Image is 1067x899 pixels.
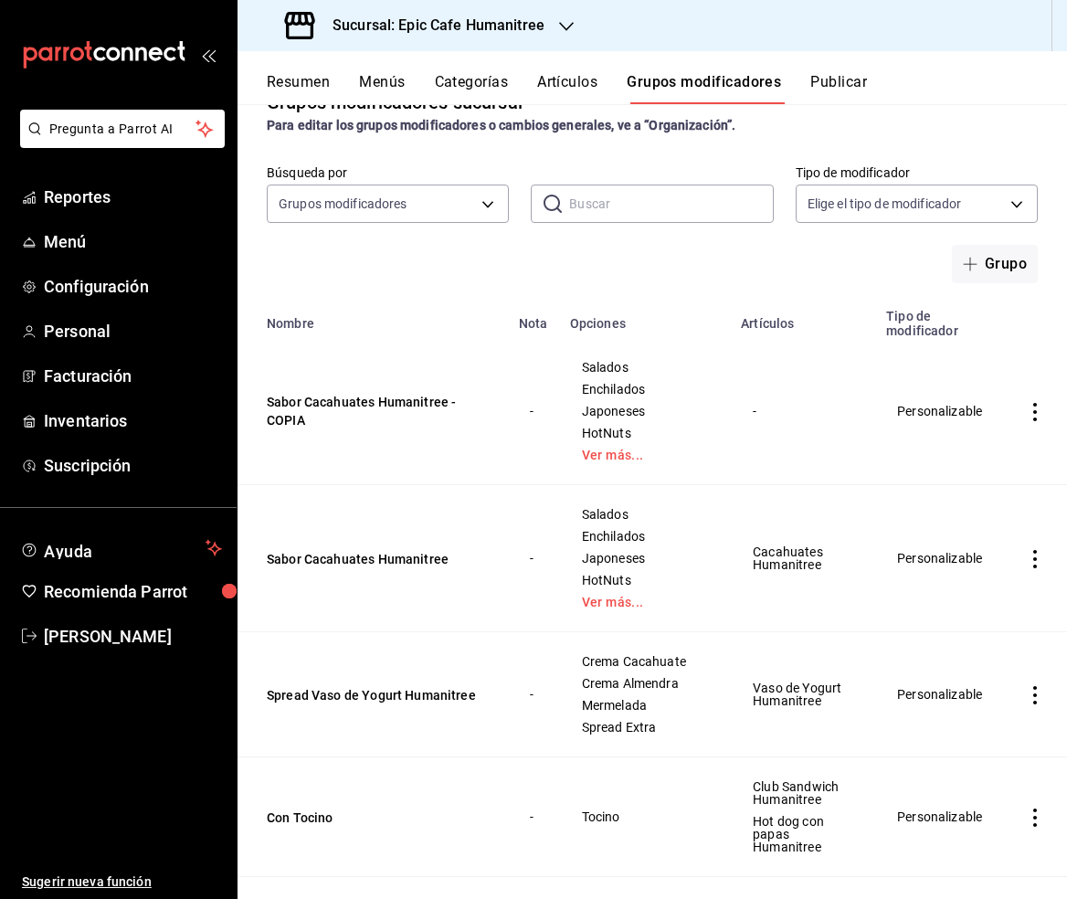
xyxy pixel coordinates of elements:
span: Japoneses [582,405,708,418]
td: - [508,485,559,632]
span: Facturación [44,364,222,388]
a: Ver más... [582,449,708,461]
span: Menú [44,229,222,254]
span: Salados [582,508,708,521]
span: Spread Extra [582,721,708,734]
th: Nota [508,298,559,338]
span: Configuración [44,274,222,299]
td: Personalizable [875,485,1004,632]
span: Suscripción [44,453,222,478]
input: Buscar [569,185,773,222]
span: Reportes [44,185,222,209]
span: Mermelada [582,699,708,712]
strong: Para editar los grupos modificadores o cambios generales, ve a “Organización”. [267,118,735,132]
span: Inventarios [44,408,222,433]
span: Cacahuates Humanitree [753,545,852,571]
button: Resumen [267,73,330,104]
td: - [508,757,559,877]
span: Crema Almendra [582,677,708,690]
button: open_drawer_menu [201,48,216,62]
td: Personalizable [875,632,1004,757]
button: Menús [359,73,405,104]
button: Grupos modificadores [627,73,781,104]
span: HotNuts [582,574,708,587]
td: Personalizable [875,338,1004,485]
span: Sugerir nueva función [22,873,222,892]
span: Vaso de Yogurt Humanitree [753,682,852,707]
button: Sabor Cacahuates Humanitree - COPIA [267,393,486,429]
td: - [508,338,559,485]
button: Sabor Cacahuates Humanitree [267,550,486,568]
label: Tipo de modificador [796,166,1038,179]
span: [PERSON_NAME] [44,624,222,649]
th: Artículos [730,298,875,338]
button: Spread Vaso de Yogurt Humanitree [267,686,486,704]
button: Artículos [537,73,597,104]
span: Recomienda Parrot [44,579,222,604]
label: Búsqueda por [267,166,509,179]
h3: Sucursal: Epic Cafe Humanitree [318,15,544,37]
button: actions [1026,686,1044,704]
div: navigation tabs [267,73,1067,104]
button: Categorías [435,73,509,104]
span: Enchilados [582,383,708,396]
button: Con Tocino [267,809,486,827]
span: HotNuts [582,427,708,439]
span: Enchilados [582,530,708,543]
span: Club Sandwich Humanitree [753,780,852,806]
span: Grupos modificadores [279,195,407,213]
button: Publicar [810,73,867,104]
button: actions [1026,809,1044,827]
td: - [508,632,559,757]
span: Elige el tipo de modificador [808,195,962,213]
button: Grupo [952,245,1038,283]
div: - [752,401,853,421]
span: Personal [44,319,222,344]
button: Pregunta a Parrot AI [20,110,225,148]
th: Opciones [559,298,731,338]
button: actions [1026,550,1044,568]
a: Pregunta a Parrot AI [13,132,225,152]
span: Hot dog con papas Humanitree [753,815,852,853]
span: Crema Cacahuate [582,655,708,668]
span: Ayuda [44,537,198,559]
span: Salados [582,361,708,374]
span: Pregunta a Parrot AI [49,120,196,139]
span: Tocino [582,810,708,823]
button: actions [1026,403,1044,421]
th: Tipo de modificador [875,298,1004,338]
td: Personalizable [875,757,1004,877]
th: Nombre [238,298,508,338]
span: Japoneses [582,552,708,565]
a: Ver más... [582,596,708,608]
